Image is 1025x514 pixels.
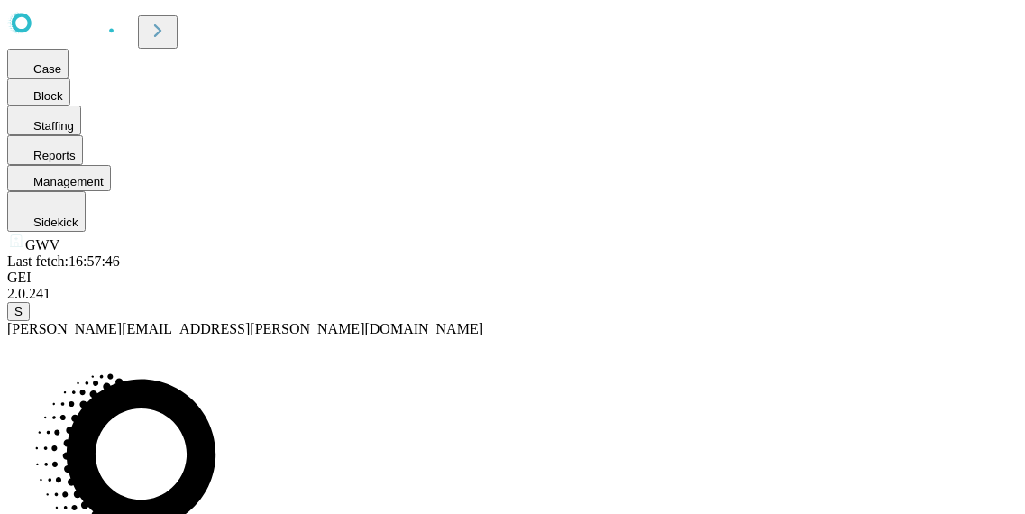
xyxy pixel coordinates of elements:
div: 2.0.241 [7,286,1018,302]
span: Last fetch: 16:57:46 [7,253,120,269]
button: Reports [7,135,83,165]
span: [EMAIL_ADDRESS][PERSON_NAME][DOMAIN_NAME] [122,321,483,336]
span: Management [33,175,104,188]
span: Reports [33,149,76,162]
button: S [7,302,30,321]
span: Block [33,89,63,103]
button: Case [7,49,69,78]
button: Block [7,78,70,106]
button: Management [7,165,111,191]
span: GWV [25,237,59,252]
span: Case [33,62,61,76]
button: Sidekick [7,191,86,232]
div: GEI [7,270,1018,286]
span: [PERSON_NAME] [7,321,122,336]
span: Staffing [33,119,74,133]
span: S [14,305,23,318]
span: Sidekick [33,216,78,229]
button: Staffing [7,106,81,135]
